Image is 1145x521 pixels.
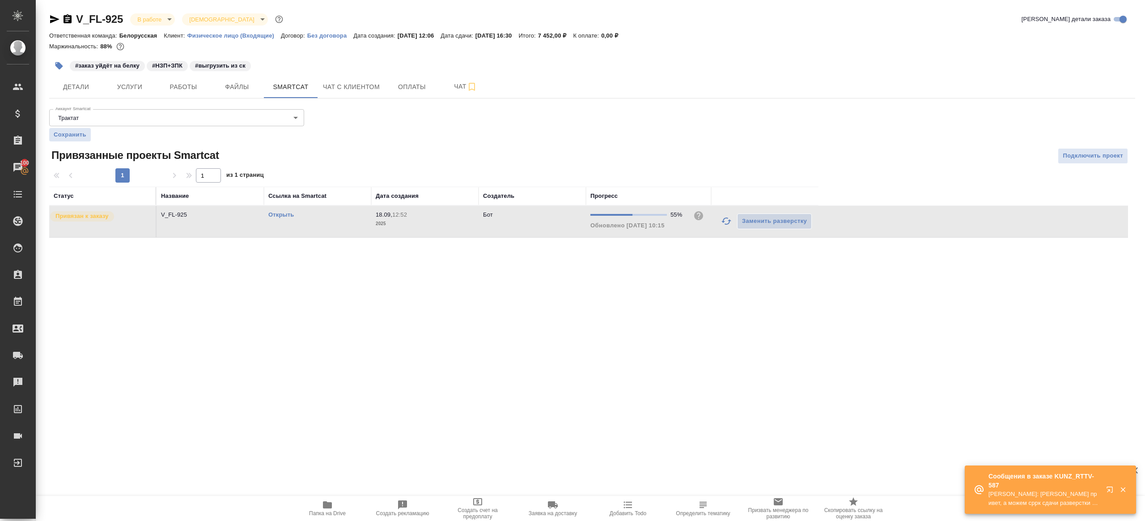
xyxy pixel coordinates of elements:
[716,210,737,232] button: Обновить прогресс
[281,32,307,39] p: Договор:
[816,496,891,521] button: Скопировать ссылку на оценку заказа
[75,61,140,70] p: #заказ уйдёт на белку
[1101,481,1122,502] button: Открыть в новой вкладке
[49,14,60,25] button: Скопировать ссылку для ЯМессенджера
[307,31,354,39] a: Без договора
[146,61,189,69] span: НЗП+ЗПК
[76,13,123,25] a: V_FL-925
[741,496,816,521] button: Призвать менеджера по развитию
[2,156,34,179] a: 100
[216,81,259,93] span: Файлы
[49,148,219,162] span: Привязанные проекты Smartcat
[746,507,810,520] span: Призвать менеджера по развитию
[676,510,730,517] span: Определить тематику
[601,32,625,39] p: 0,00 ₽
[49,32,119,39] p: Ответственная команда:
[670,210,686,219] div: 55%
[390,81,433,93] span: Оплаты
[189,61,252,69] span: выгрузить из ск
[162,81,205,93] span: Работы
[440,496,515,521] button: Создать счет на предоплату
[392,211,407,218] p: 12:52
[1114,486,1132,494] button: Закрыть
[573,32,601,39] p: К оплате:
[518,32,538,39] p: Итого:
[441,32,475,39] p: Дата сдачи:
[268,192,327,201] div: Ссылка на Smartcat
[273,13,285,25] button: Доп статусы указывают на важность/срочность заказа
[55,212,109,221] p: Привязан к заказу
[365,496,440,521] button: Создать рекламацию
[590,192,618,201] div: Прогресс
[49,56,69,76] button: Добавить тэг
[353,32,397,39] p: Дата создания:
[737,214,812,229] button: Заменить разверстку
[195,61,246,70] p: #выгрузить из ск
[309,510,346,517] span: Папка на Drive
[445,507,510,520] span: Создать счет на предоплату
[466,81,477,92] svg: Подписаться
[54,130,86,139] span: Сохранить
[49,43,100,50] p: Маржинальность:
[529,510,577,517] span: Заявка на доставку
[49,109,304,126] div: Трактат
[69,61,146,69] span: заказ уйдёт на белку
[590,496,666,521] button: Добавить Todo
[590,222,665,229] span: Обновлено [DATE] 10:15
[538,32,573,39] p: 7 452,00 ₽
[988,472,1100,490] p: Сообщения в заказе KUNZ_RTTV-587
[1063,151,1123,161] span: Подключить проект
[269,81,312,93] span: Smartcat
[290,496,365,521] button: Папка на Drive
[55,114,81,122] button: Трактат
[100,43,114,50] p: 88%
[49,128,91,141] button: Сохранить
[610,510,646,517] span: Добавить Todo
[152,61,182,70] p: #НЗП+ЗПК
[988,490,1100,508] p: [PERSON_NAME]: [PERSON_NAME] привет, а можем сррк сдачи разверстки перенести на утро [DATE]?
[444,81,487,92] span: Чат
[55,81,98,93] span: Детали
[226,170,264,183] span: из 1 страниц
[187,31,281,39] a: Физическое лицо (Входящие)
[483,211,493,218] p: Бот
[475,32,519,39] p: [DATE] 16:30
[376,211,392,218] p: 18.09,
[114,41,126,52] button: 729.94 RUB;
[376,192,419,201] div: Дата создания
[483,192,514,201] div: Создатель
[15,158,35,167] span: 100
[376,510,429,517] span: Создать рекламацию
[268,211,294,218] a: Открыть
[164,32,187,39] p: Клиент:
[187,16,257,23] button: [DEMOGRAPHIC_DATA]
[307,32,354,39] p: Без договора
[398,32,441,39] p: [DATE] 12:06
[376,219,474,228] p: 2025
[515,496,590,521] button: Заявка на доставку
[187,32,281,39] p: Физическое лицо (Входящие)
[821,507,886,520] span: Скопировать ссылку на оценку заказа
[135,16,164,23] button: В работе
[130,13,175,26] div: В работе
[323,81,380,93] span: Чат с клиентом
[161,192,189,201] div: Название
[54,192,74,201] div: Статус
[1022,15,1111,24] span: [PERSON_NAME] детали заказа
[666,496,741,521] button: Определить тематику
[742,216,807,226] span: Заменить разверстку
[161,210,259,219] p: V_FL-925
[182,13,267,26] div: В работе
[108,81,151,93] span: Услуги
[62,14,73,25] button: Скопировать ссылку
[1058,148,1128,164] button: Подключить проект
[119,32,164,39] p: Белорусская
